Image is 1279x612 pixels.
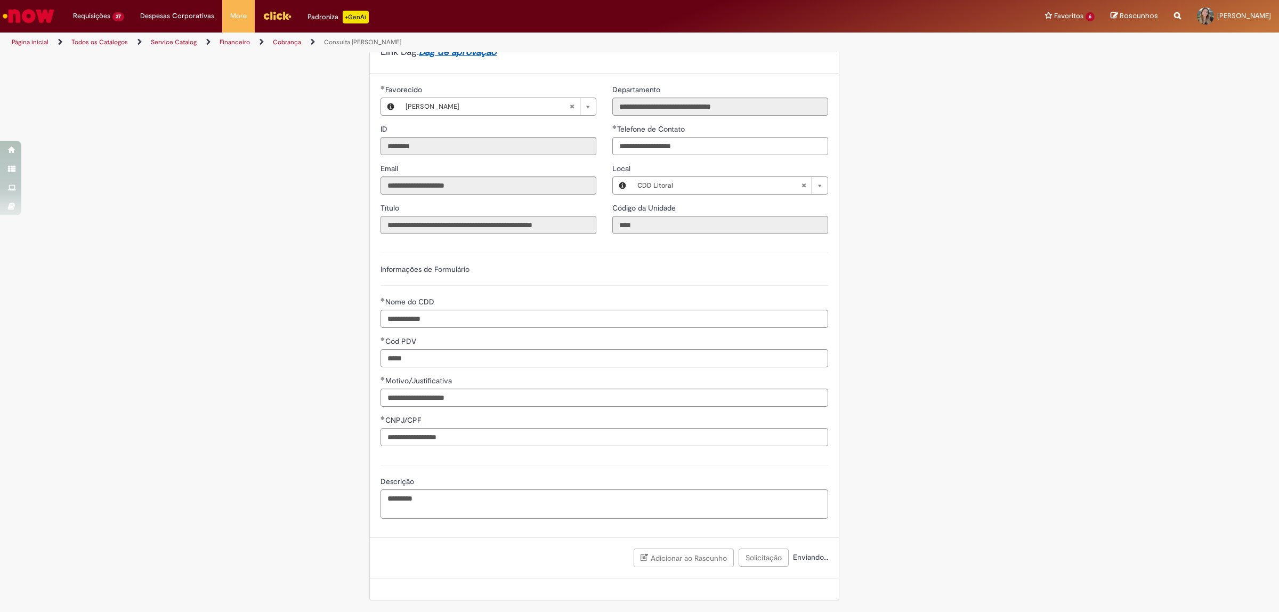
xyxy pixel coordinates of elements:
[1086,12,1095,21] span: 6
[307,11,369,23] div: Padroniza
[564,98,580,115] abbr: Limpar campo Favorecido
[406,98,569,115] span: [PERSON_NAME]
[385,415,423,425] span: CNPJ/CPF
[324,38,401,46] a: Consulta [PERSON_NAME]
[381,176,596,195] input: Email
[385,376,454,385] span: Motivo/Justificativa
[612,216,828,234] input: Código da Unidade
[381,164,400,173] span: Somente leitura - Email
[381,310,828,328] input: Nome do CDD
[381,297,385,302] span: Obrigatório Preenchido
[381,163,400,174] label: Somente leitura - Email
[381,124,390,134] label: Somente leitura - ID
[71,38,128,46] a: Todos os Catálogos
[381,337,385,341] span: Obrigatório Preenchido
[381,203,401,213] span: Somente leitura - Título
[1217,11,1271,20] span: [PERSON_NAME]
[12,38,48,46] a: Página inicial
[381,47,828,58] h4: Link Dag:
[381,376,385,381] span: Obrigatório Preenchido
[140,11,214,21] span: Despesas Corporativas
[381,389,828,407] input: Motivo/Justificativa
[637,177,801,194] span: CDD Litoral
[1120,11,1158,21] span: Rascunhos
[400,98,596,115] a: [PERSON_NAME]Limpar campo Favorecido
[230,11,247,21] span: More
[263,7,292,23] img: click_logo_yellow_360x200.png
[612,164,633,173] span: Local
[385,297,436,307] span: Nome do CDD
[612,125,617,129] span: Obrigatório Preenchido
[1054,11,1083,21] span: Favoritos
[381,264,469,274] label: Informações de Formulário
[220,38,250,46] a: Financeiro
[73,11,110,21] span: Requisições
[1,5,56,27] img: ServiceNow
[273,38,301,46] a: Cobrança
[343,11,369,23] p: +GenAi
[112,12,124,21] span: 37
[632,177,828,194] a: CDD LitoralLimpar campo Local
[617,124,687,134] span: Telefone de Contato
[612,203,678,213] span: Somente leitura - Código da Unidade
[385,85,424,94] span: Necessários - Favorecido
[381,489,828,519] textarea: Descrição
[612,98,828,116] input: Departamento
[796,177,812,194] abbr: Limpar campo Local
[385,336,418,346] span: Cód PDV
[381,98,400,115] button: Favorecido, Visualizar este registro Ingrid Campos Silva
[381,416,385,420] span: Obrigatório Preenchido
[791,552,828,562] span: Enviando...
[612,137,828,155] input: Telefone de Contato
[612,84,662,95] label: Somente leitura - Departamento
[613,177,632,194] button: Local, Visualizar este registro CDD Litoral
[381,137,596,155] input: ID
[8,33,845,52] ul: Trilhas de página
[381,428,828,446] input: CNPJ/CPF
[381,203,401,213] label: Somente leitura - Título
[381,349,828,367] input: Cód PDV
[612,203,678,213] label: Somente leitura - Código da Unidade
[381,216,596,234] input: Título
[1111,11,1158,21] a: Rascunhos
[612,85,662,94] span: Somente leitura - Departamento
[151,38,197,46] a: Service Catalog
[419,46,497,58] a: Dag de aprovação
[381,85,385,90] span: Obrigatório Preenchido
[381,477,416,486] span: Descrição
